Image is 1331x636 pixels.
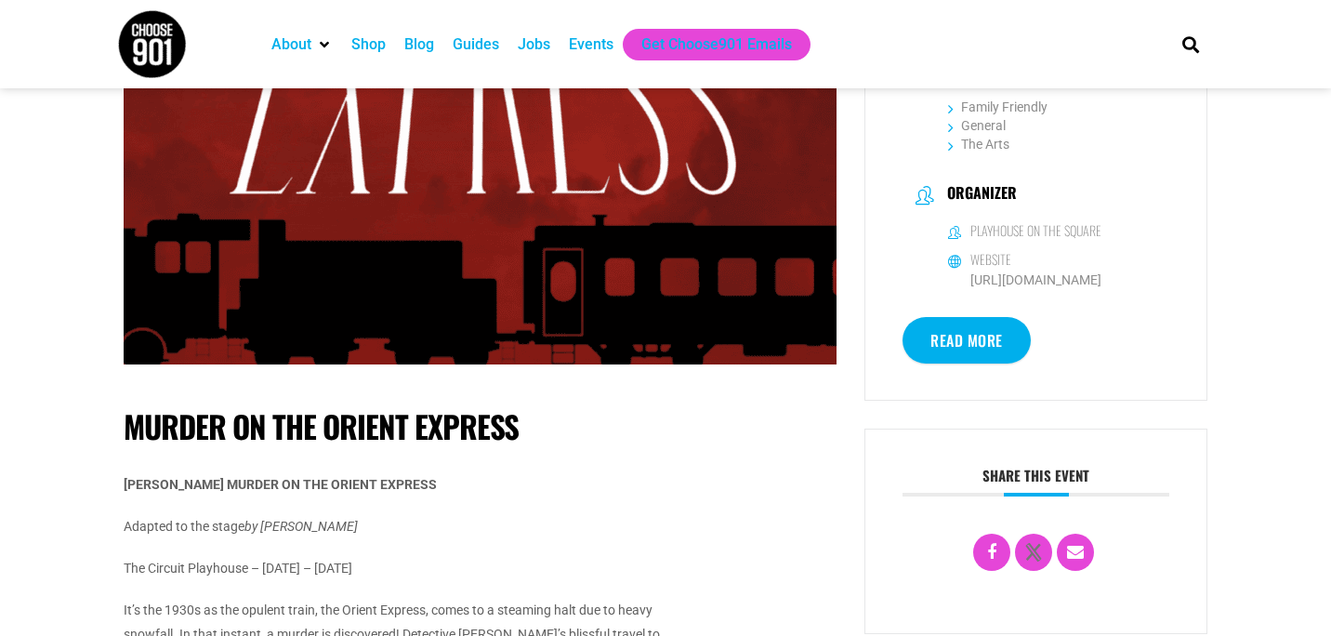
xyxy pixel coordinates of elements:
a: Read More [903,317,1031,364]
a: [URL][DOMAIN_NAME] [970,272,1101,287]
h3: Share this event [903,467,1169,497]
h6: Website [970,251,1011,268]
a: The Arts [948,137,1009,152]
nav: Main nav [262,29,1151,60]
h6: Playhouse on the Square [970,222,1101,239]
a: Jobs [518,33,550,56]
h1: MURDER ON THE ORIENT EXPRESS [124,408,837,445]
h3: Organizer [938,184,1017,206]
a: Family Friendly [948,99,1048,114]
a: Events [569,33,613,56]
a: About [271,33,311,56]
div: About [262,29,342,60]
a: Shop [351,33,386,56]
p: Adapted to the stage [124,515,837,538]
div: Search [1176,29,1206,60]
strong: [PERSON_NAME] MURDER ON THE ORIENT EXPRESS [124,477,437,492]
a: General [948,118,1006,133]
a: Guides [453,33,499,56]
p: The Circuit Playhouse – [DATE] – [DATE] [124,557,837,580]
a: Blog [404,33,434,56]
a: Share on Facebook [973,534,1010,571]
a: Email [1057,534,1094,571]
a: X Social Network [1015,534,1052,571]
em: by [PERSON_NAME] [244,519,358,534]
a: Get Choose901 Emails [641,33,792,56]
